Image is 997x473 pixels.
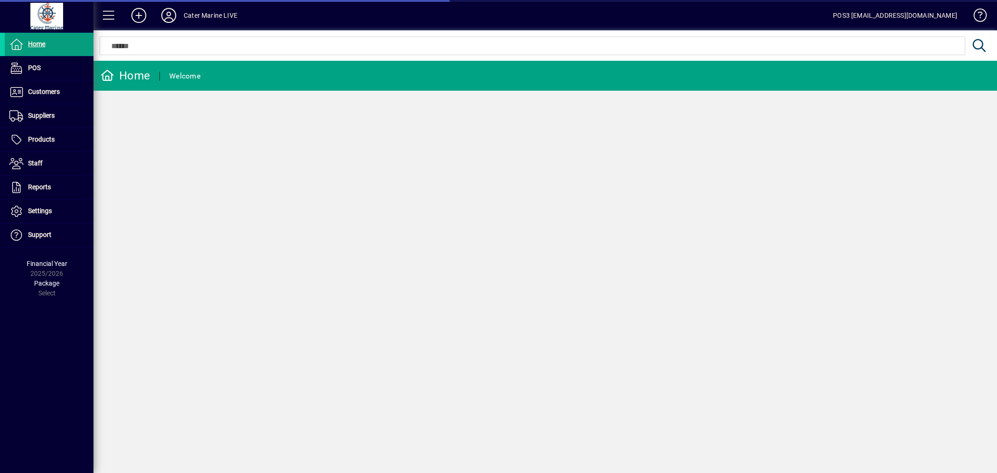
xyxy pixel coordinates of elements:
[28,112,55,119] span: Suppliers
[28,64,41,72] span: POS
[833,8,957,23] div: POS3 [EMAIL_ADDRESS][DOMAIN_NAME]
[5,104,93,128] a: Suppliers
[28,207,52,215] span: Settings
[154,7,184,24] button: Profile
[27,260,67,267] span: Financial Year
[5,57,93,80] a: POS
[28,136,55,143] span: Products
[28,88,60,95] span: Customers
[124,7,154,24] button: Add
[184,8,237,23] div: Cater Marine LIVE
[28,40,45,48] span: Home
[5,176,93,199] a: Reports
[5,152,93,175] a: Staff
[34,279,59,287] span: Package
[5,200,93,223] a: Settings
[28,159,43,167] span: Staff
[28,231,51,238] span: Support
[5,128,93,151] a: Products
[100,68,150,83] div: Home
[967,2,985,32] a: Knowledge Base
[169,69,201,84] div: Welcome
[5,80,93,104] a: Customers
[28,183,51,191] span: Reports
[5,223,93,247] a: Support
